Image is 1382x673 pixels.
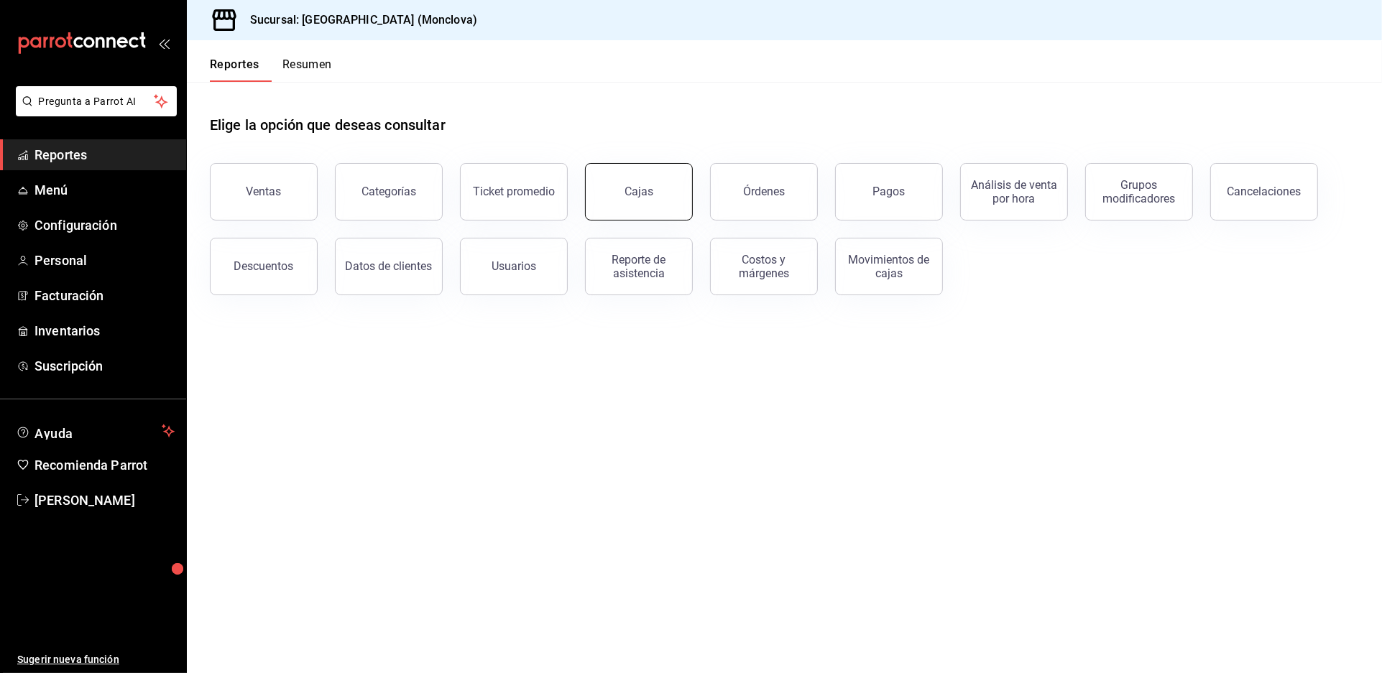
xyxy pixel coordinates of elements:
[10,104,177,119] a: Pregunta a Parrot AI
[969,178,1059,205] div: Análisis de venta por hora
[247,185,282,198] div: Ventas
[34,455,175,475] span: Recomienda Parrot
[34,356,175,376] span: Suscripción
[710,163,818,221] button: Órdenes
[210,238,318,295] button: Descuentos
[34,491,175,510] span: [PERSON_NAME]
[1227,185,1302,198] div: Cancelaciones
[34,422,156,440] span: Ayuda
[473,185,555,198] div: Ticket promedio
[210,57,332,82] div: navigation tabs
[585,238,693,295] button: Reporte de asistencia
[835,238,943,295] button: Movimientos de cajas
[346,259,433,273] div: Datos de clientes
[710,238,818,295] button: Costos y márgenes
[17,652,175,667] span: Sugerir nueva función
[16,86,177,116] button: Pregunta a Parrot AI
[492,259,536,273] div: Usuarios
[34,180,175,200] span: Menú
[34,145,175,164] span: Reportes
[335,238,443,295] button: Datos de clientes
[960,163,1068,221] button: Análisis de venta por hora
[625,183,654,200] div: Cajas
[460,163,568,221] button: Ticket promedio
[873,185,906,198] div: Pagos
[844,253,934,280] div: Movimientos de cajas
[282,57,332,82] button: Resumen
[158,37,170,49] button: open_drawer_menu
[1095,178,1184,205] div: Grupos modificadores
[210,163,318,221] button: Ventas
[594,253,683,280] div: Reporte de asistencia
[361,185,416,198] div: Categorías
[835,163,943,221] button: Pagos
[210,57,259,82] button: Reportes
[460,238,568,295] button: Usuarios
[210,114,446,136] h1: Elige la opción que deseas consultar
[743,185,785,198] div: Órdenes
[39,94,155,109] span: Pregunta a Parrot AI
[1210,163,1318,221] button: Cancelaciones
[1085,163,1193,221] button: Grupos modificadores
[34,251,175,270] span: Personal
[585,163,693,221] a: Cajas
[335,163,443,221] button: Categorías
[234,259,294,273] div: Descuentos
[34,286,175,305] span: Facturación
[239,11,477,29] h3: Sucursal: [GEOGRAPHIC_DATA] (Monclova)
[34,215,175,235] span: Configuración
[719,253,809,280] div: Costos y márgenes
[34,321,175,340] span: Inventarios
